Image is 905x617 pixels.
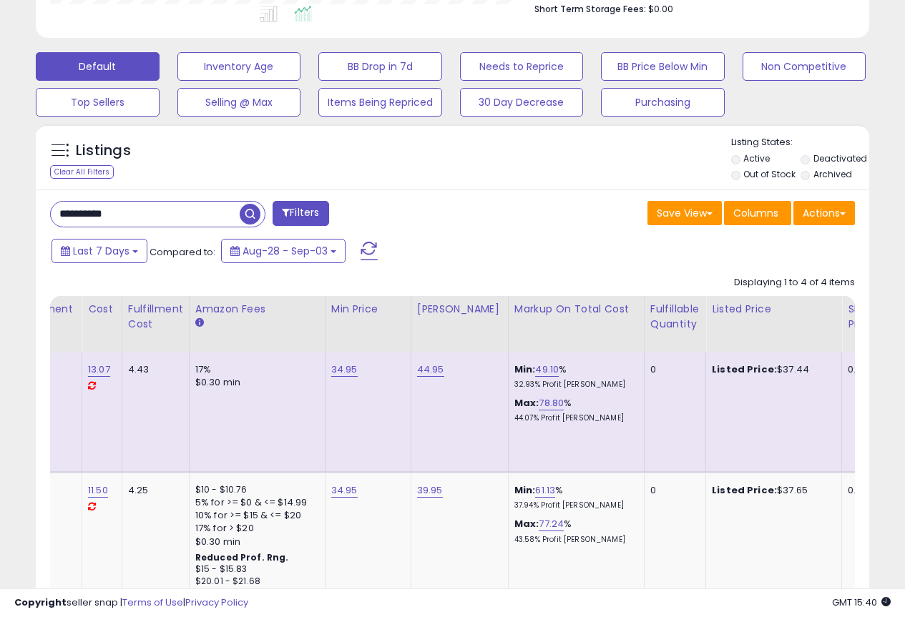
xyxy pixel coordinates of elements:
div: 0 [650,363,695,376]
a: 61.13 [535,483,555,498]
a: 13.07 [88,362,110,377]
div: Ship Price [848,302,876,332]
a: 44.95 [417,362,444,377]
button: BB Price Below Min [601,52,725,81]
div: $37.65 [712,484,831,497]
span: Compared to: [150,245,215,259]
div: Cost [88,302,116,317]
div: $0.30 min [195,535,314,548]
p: 43.58% Profit [PERSON_NAME] [514,535,633,545]
button: Filters [273,201,328,226]
small: Amazon Fees. [195,317,204,330]
div: Fulfillment Cost [128,302,183,332]
a: 39.95 [417,483,443,498]
div: $10 - $10.76 [195,484,314,496]
div: 17% [195,363,314,376]
button: Items Being Repriced [318,88,442,117]
a: 49.10 [535,362,559,377]
button: Inventory Age [177,52,301,81]
button: BB Drop in 7d [318,52,442,81]
button: Actions [793,201,855,225]
p: Listing States: [731,136,869,149]
span: Columns [733,206,778,220]
div: 4.25 [128,484,178,497]
div: $0.30 min [195,376,314,389]
a: 77.24 [539,517,564,531]
span: Last 7 Days [73,244,129,258]
button: Columns [724,201,791,225]
b: Max: [514,517,539,530]
label: Deactivated [813,152,867,164]
div: 0.00 [848,363,871,376]
div: % [514,484,633,510]
div: $37.44 [712,363,831,376]
div: 0.00 [848,484,871,497]
a: 34.95 [331,362,358,377]
b: Max: [514,396,539,410]
span: 2025-09-11 15:40 GMT [832,596,891,609]
label: Active [743,152,770,164]
div: Clear All Filters [50,165,114,179]
div: % [514,363,633,390]
button: Non Competitive [743,52,866,81]
span: $0.00 [648,2,673,16]
span: Aug-28 - Sep-03 [243,244,328,258]
button: 30 Day Decrease [460,88,584,117]
div: Fulfillment [18,302,76,317]
b: Min: [514,362,536,376]
button: Needs to Reprice [460,52,584,81]
div: Amazon Fees [195,302,319,317]
div: $15 - $15.83 [195,563,314,576]
div: 17% for > $20 [195,522,314,535]
p: 32.93% Profit [PERSON_NAME] [514,380,633,390]
a: Privacy Policy [185,596,248,609]
b: Listed Price: [712,483,777,497]
button: Save View [647,201,722,225]
button: Selling @ Max [177,88,301,117]
div: 10% for >= $15 & <= $20 [195,509,314,522]
h5: Listings [76,141,131,161]
a: 78.80 [539,396,564,410]
label: Out of Stock [743,168,796,180]
div: Fulfillable Quantity [650,302,700,332]
label: Archived [813,168,852,180]
b: Min: [514,483,536,497]
div: [PERSON_NAME] [417,302,502,317]
button: Last 7 Days [52,239,147,263]
div: Markup on Total Cost [514,302,638,317]
div: seller snap | | [14,596,248,610]
div: % [514,397,633,423]
b: Reduced Prof. Rng. [195,551,289,563]
div: % [514,518,633,544]
button: Top Sellers [36,88,160,117]
div: 5% for >= $0 & <= $14.99 [195,496,314,509]
a: Terms of Use [122,596,183,609]
a: 34.95 [331,483,358,498]
th: The percentage added to the cost of goods (COGS) that forms the calculator for Min & Max prices. [508,296,644,352]
b: Short Term Storage Fees: [534,3,646,15]
b: Listed Price: [712,362,777,376]
div: Displaying 1 to 4 of 4 items [734,276,855,290]
a: 11.50 [88,483,108,498]
div: Min Price [331,302,405,317]
div: 0 [650,484,695,497]
button: Aug-28 - Sep-03 [221,239,346,263]
button: Purchasing [601,88,725,117]
p: 44.07% Profit [PERSON_NAME] [514,413,633,423]
div: Listed Price [712,302,836,317]
div: 4.43 [128,363,178,376]
button: Default [36,52,160,81]
strong: Copyright [14,596,67,609]
p: 37.94% Profit [PERSON_NAME] [514,500,633,510]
